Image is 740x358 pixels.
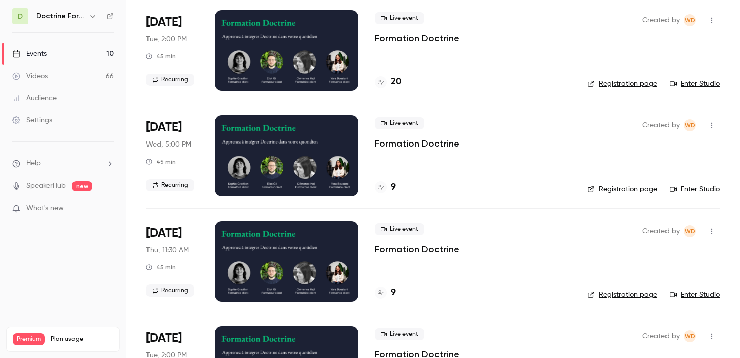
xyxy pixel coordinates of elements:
a: 9 [375,286,396,300]
span: [DATE] [146,225,182,241]
iframe: Noticeable Trigger [102,204,114,213]
a: Formation Doctrine [375,137,459,150]
a: Registration page [587,290,657,300]
li: help-dropdown-opener [12,158,114,169]
span: Webinar Doctrine [684,330,696,342]
div: Settings [12,115,52,125]
a: 20 [375,75,401,89]
span: Recurring [146,74,194,86]
span: WD [685,119,695,131]
span: D [18,11,23,22]
a: Formation Doctrine [375,32,459,44]
span: Recurring [146,284,194,297]
a: 9 [375,181,396,194]
span: Live event [375,117,424,129]
div: Events [12,49,47,59]
div: 45 min [146,158,176,166]
span: Live event [375,328,424,340]
span: WD [685,330,695,342]
span: Webinar Doctrine [684,119,696,131]
div: Videos [12,71,48,81]
span: [DATE] [146,330,182,346]
span: Recurring [146,179,194,191]
div: Oct 2 Thu, 11:30 AM (Europe/Paris) [146,221,199,302]
a: Formation Doctrine [375,243,459,255]
a: Enter Studio [670,79,720,89]
span: [DATE] [146,119,182,135]
span: Created by [642,14,680,26]
span: Webinar Doctrine [684,225,696,237]
span: Created by [642,330,680,342]
span: Created by [642,119,680,131]
h4: 9 [391,286,396,300]
div: 45 min [146,263,176,271]
a: Registration page [587,79,657,89]
h4: 9 [391,181,396,194]
div: Sep 30 Tue, 2:00 PM (Europe/Paris) [146,10,199,91]
span: Live event [375,223,424,235]
span: WD [685,14,695,26]
a: Enter Studio [670,290,720,300]
span: Help [26,158,41,169]
span: What's new [26,203,64,214]
span: WD [685,225,695,237]
h6: Doctrine Formation Corporate [36,11,85,21]
span: Thu, 11:30 AM [146,245,189,255]
a: SpeakerHub [26,181,66,191]
span: new [72,181,92,191]
h4: 20 [391,75,401,89]
span: Tue, 2:00 PM [146,34,187,44]
div: 45 min [146,52,176,60]
span: Wed, 5:00 PM [146,139,191,150]
div: Audience [12,93,57,103]
span: Plan usage [51,335,113,343]
span: Webinar Doctrine [684,14,696,26]
span: Live event [375,12,424,24]
span: Premium [13,333,45,345]
div: Oct 1 Wed, 5:00 PM (Europe/Paris) [146,115,199,196]
a: Enter Studio [670,184,720,194]
span: Created by [642,225,680,237]
span: [DATE] [146,14,182,30]
a: Registration page [587,184,657,194]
